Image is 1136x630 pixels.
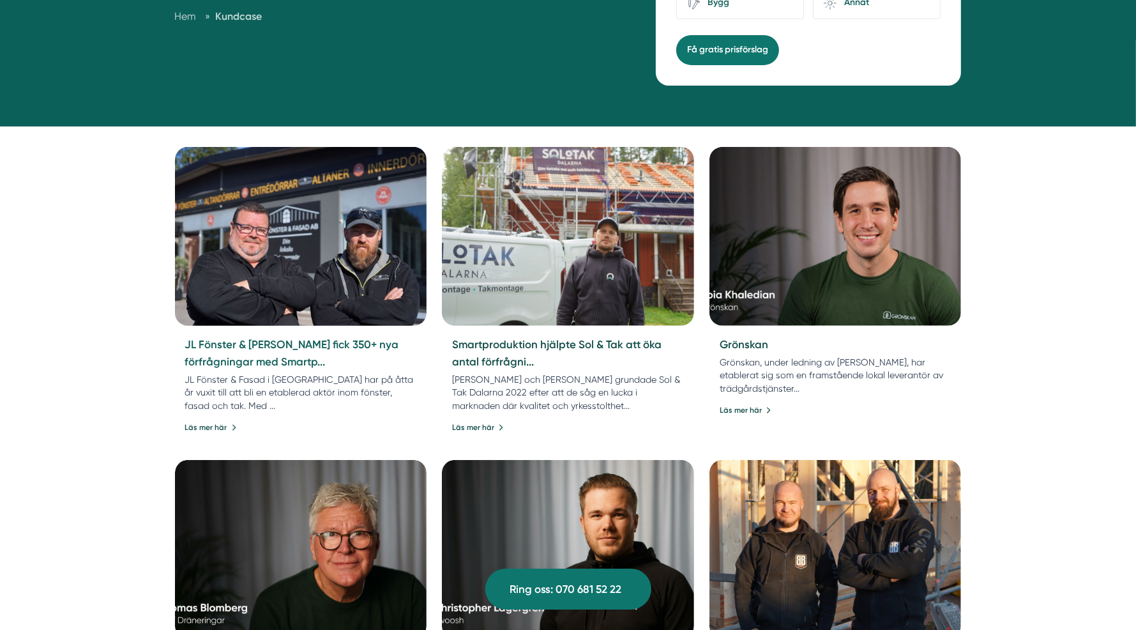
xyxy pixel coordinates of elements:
[206,8,211,24] span: »
[485,569,651,610] a: Ring oss: 070 681 52 22
[720,356,951,394] p: Grönskan, under ledning av [PERSON_NAME], har etablerat sig som en framstående lokal leverantör a...
[676,35,779,65] button: Få gratis prisförslag
[185,338,399,368] a: JL Fönster & [PERSON_NAME] fick 350+ nya förfrågningar med Smartp...
[452,373,684,411] p: [PERSON_NAME] och [PERSON_NAME] grundade Sol & Tak Dalarna 2022 efter att de såg en lucka i markn...
[452,422,504,434] a: Läs mer här
[169,142,433,330] img: Markus ägare Sol & Tak Dalarna
[185,373,417,411] p: JL Fönster & Fasad i [GEOGRAPHIC_DATA] har på åtta år vuxit till att bli en etablerad aktör inom ...
[216,10,262,22] a: Kundcase
[175,147,427,326] a: Markus ägare Sol & Tak Dalarna
[720,404,771,417] a: Läs mer här
[175,10,197,22] a: Hem
[442,147,694,326] img: Markus ägare Sol & Tak Dalarna
[175,8,626,24] nav: Breadcrumb
[510,581,621,598] span: Ring oss: 070 681 52 22
[452,338,662,368] a: Smartproduktion hjälpte Sol & Tak att öka antal förfrågni...
[709,147,962,326] img: Grönskan
[185,422,237,434] a: Läs mer här
[720,338,768,351] a: Grönskan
